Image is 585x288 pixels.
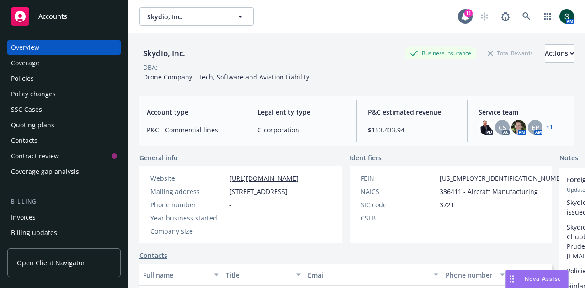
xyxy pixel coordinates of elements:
[446,270,494,280] div: Phone number
[7,210,121,225] a: Invoices
[7,149,121,163] a: Contract review
[257,125,346,135] span: C-corporation
[7,225,121,240] a: Billing updates
[483,47,537,59] div: Total Rewards
[11,210,36,225] div: Invoices
[11,71,34,86] div: Policies
[361,213,436,223] div: CSLB
[7,4,121,29] a: Accounts
[7,118,121,132] a: Quoting plans
[7,102,121,117] a: SSC Cases
[511,120,526,135] img: photo
[464,8,473,16] div: 11
[150,200,226,209] div: Phone number
[11,118,54,132] div: Quoting plans
[11,40,39,55] div: Overview
[508,264,552,286] button: Key contact
[545,44,574,63] button: Actions
[546,125,553,130] a: +1
[139,153,178,162] span: General info
[440,173,570,183] span: [US_EMPLOYER_IDENTIFICATION_NUMBER]
[11,164,79,179] div: Coverage gap analysis
[139,264,222,286] button: Full name
[139,7,254,26] button: Skydio, Inc.
[7,133,121,148] a: Contacts
[525,275,561,283] span: Nova Assist
[440,213,442,223] span: -
[11,102,42,117] div: SSC Cases
[545,45,574,62] div: Actions
[538,7,557,26] a: Switch app
[229,187,287,196] span: [STREET_ADDRESS]
[559,153,578,164] span: Notes
[229,200,232,209] span: -
[147,107,235,117] span: Account type
[147,125,235,135] span: P&C - Commercial lines
[11,149,59,163] div: Contract review
[7,71,121,86] a: Policies
[38,13,67,20] span: Accounts
[7,56,121,70] a: Coverage
[361,187,436,196] div: NAICS
[17,258,85,267] span: Open Client Navigator
[7,40,121,55] a: Overview
[350,153,382,162] span: Identifiers
[442,264,508,286] button: Phone number
[150,213,226,223] div: Year business started
[361,173,436,183] div: FEIN
[475,7,494,26] a: Start snowing
[139,251,167,260] a: Contacts
[257,107,346,117] span: Legal entity type
[532,123,539,132] span: EP
[150,173,226,183] div: Website
[229,213,232,223] span: -
[506,270,517,288] div: Drag to move
[308,270,428,280] div: Email
[517,7,536,26] a: Search
[7,164,121,179] a: Coverage gap analysis
[11,56,39,70] div: Coverage
[150,187,226,196] div: Mailing address
[143,63,160,72] div: DBA: -
[440,187,538,196] span: 336411 - Aircraft Manufacturing
[143,270,208,280] div: Full name
[479,120,493,135] img: photo
[147,12,226,21] span: Skydio, Inc.
[7,197,121,206] div: Billing
[11,225,57,240] div: Billing updates
[559,9,574,24] img: photo
[304,264,442,286] button: Email
[11,133,37,148] div: Contacts
[479,107,567,117] span: Service team
[11,87,56,101] div: Policy changes
[505,270,569,288] button: Nova Assist
[368,125,456,135] span: $153,433.94
[229,226,232,236] span: -
[150,226,226,236] div: Company size
[143,73,309,81] span: Drone Company - Tech, Software and Aviation Liability
[440,200,454,209] span: 3721
[229,174,298,183] a: [URL][DOMAIN_NAME]
[405,47,476,59] div: Business Insurance
[226,270,291,280] div: Title
[222,264,305,286] button: Title
[496,7,515,26] a: Report a Bug
[7,87,121,101] a: Policy changes
[368,107,456,117] span: P&C estimated revenue
[361,200,436,209] div: SIC code
[499,123,506,132] span: CS
[139,47,189,59] div: Skydio, Inc.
